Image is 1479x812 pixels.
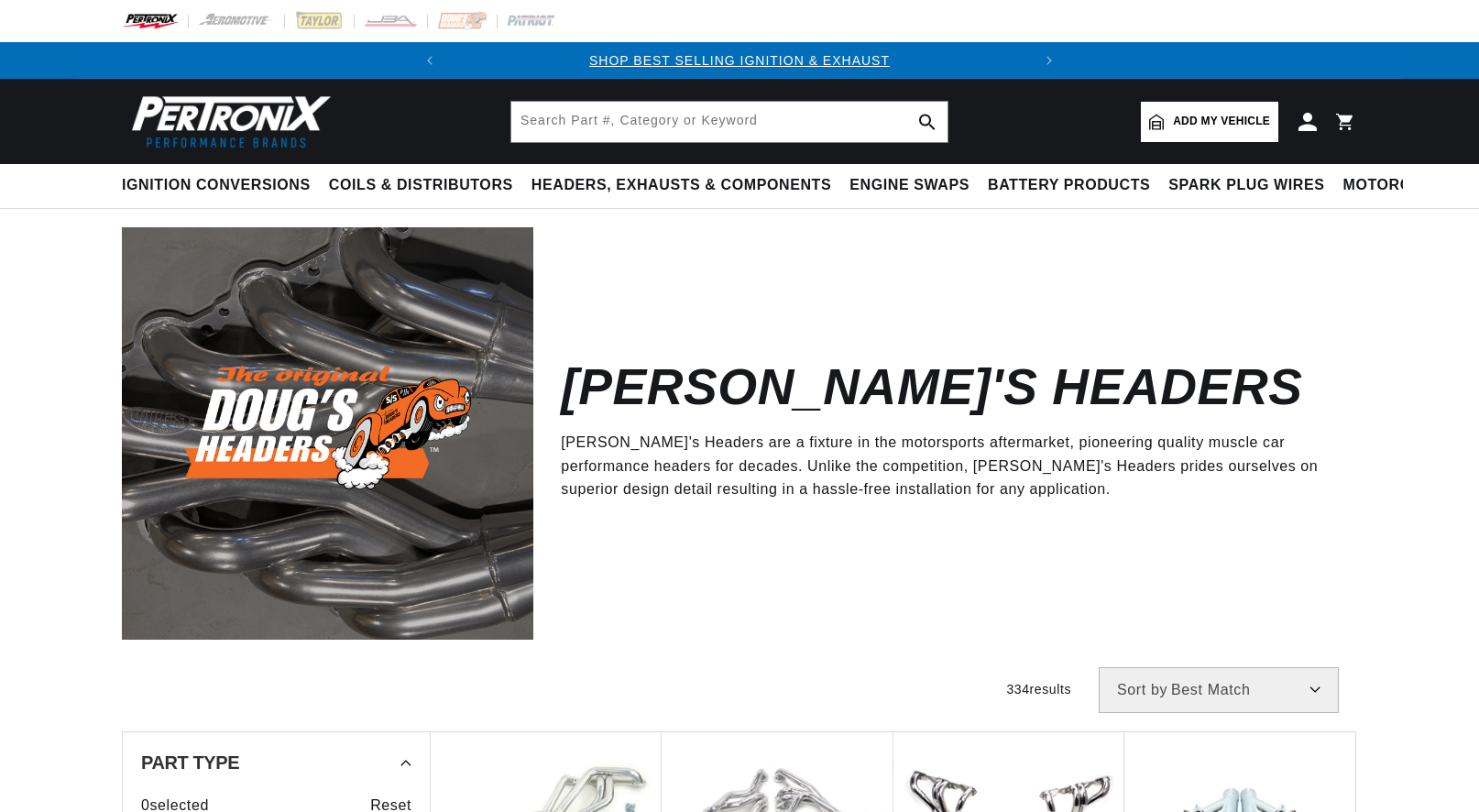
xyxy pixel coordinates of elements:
[1117,683,1167,697] span: Sort by
[531,176,831,195] span: Headers, Exhausts & Components
[840,164,979,207] summary: Engine Swaps
[141,753,239,772] span: Part Type
[1173,113,1270,130] span: Add my vehicle
[1031,42,1068,79] button: Translation missing: en.sections.announcements.next_announcement
[1343,176,1452,195] span: Motorcycle
[76,42,1403,79] slideshow-component: Translation missing: en.sections.announcements.announcement_bar
[122,176,311,195] span: Ignition Conversions
[122,227,533,639] img: Doug's Headers
[122,164,320,207] summary: Ignition Conversions
[979,164,1159,207] summary: Battery Products
[1141,102,1278,142] a: Add my vehicle
[320,164,522,207] summary: Coils & Distributors
[988,176,1150,195] span: Battery Products
[511,102,948,142] input: Search Part #, Category or Keyword
[1168,176,1324,195] span: Spark Plug Wires
[589,53,890,68] a: SHOP BEST SELLING IGNITION & EXHAUST
[122,90,333,153] img: Pertronix
[448,50,1031,71] div: Announcement
[448,50,1031,71] div: 1 of 2
[1099,667,1339,713] select: Sort by
[1159,164,1333,207] summary: Spark Plug Wires
[849,176,970,195] span: Engine Swaps
[1006,682,1071,697] span: 334 results
[522,164,840,207] summary: Headers, Exhausts & Components
[561,366,1302,409] h2: [PERSON_NAME]'s Headers
[561,431,1330,501] p: [PERSON_NAME]'s Headers are a fixture in the motorsports aftermarket, pioneering quality muscle c...
[1334,164,1462,207] summary: Motorcycle
[329,176,513,195] span: Coils & Distributors
[411,42,448,79] button: Translation missing: en.sections.announcements.previous_announcement
[907,102,948,142] button: search button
